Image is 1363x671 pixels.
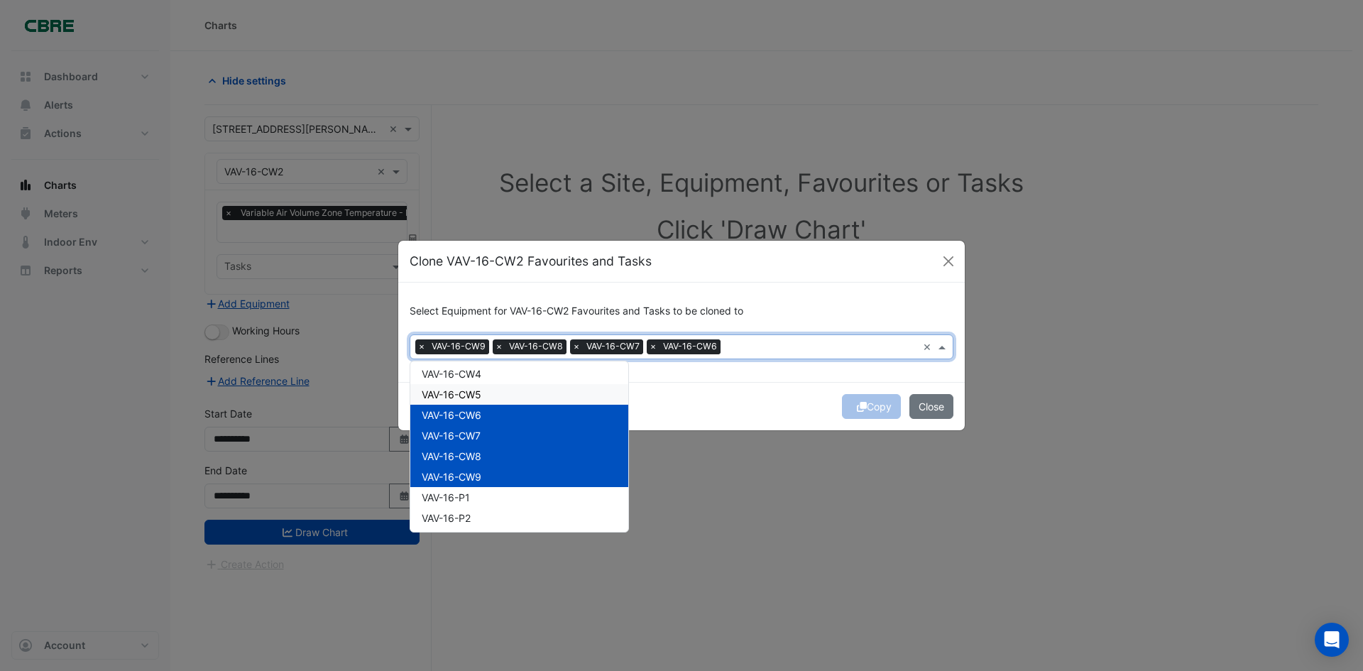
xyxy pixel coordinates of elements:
h6: Select Equipment for VAV-16-CW2 Favourites and Tasks to be cloned to [410,305,953,317]
span: × [415,339,428,354]
span: VAV-16-CW7 [422,430,481,442]
span: VAV-16-CW4 [422,368,481,380]
span: × [647,339,659,354]
span: VAV-16-P2 [422,512,471,524]
button: Close [938,251,959,272]
span: VAV-16-CW8 [505,339,566,354]
span: VAV-16-CW5 [422,388,481,400]
span: VAV-16-CW9 [428,339,489,354]
h5: Clone VAV-16-CW2 Favourites and Tasks [410,252,652,271]
span: × [570,339,583,354]
span: VAV-16-CW6 [659,339,721,354]
span: VAV-16-CW6 [422,409,481,421]
span: VAV-16-CW9 [422,471,481,483]
div: Options List [410,361,628,532]
div: Open Intercom Messenger [1315,623,1349,657]
span: × [493,339,505,354]
span: VAV-16-P1 [422,491,470,503]
span: VAV-16-CW8 [422,450,481,462]
span: VAV-16-CW7 [583,339,643,354]
span: Clear [923,339,935,354]
button: Close [909,394,953,419]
